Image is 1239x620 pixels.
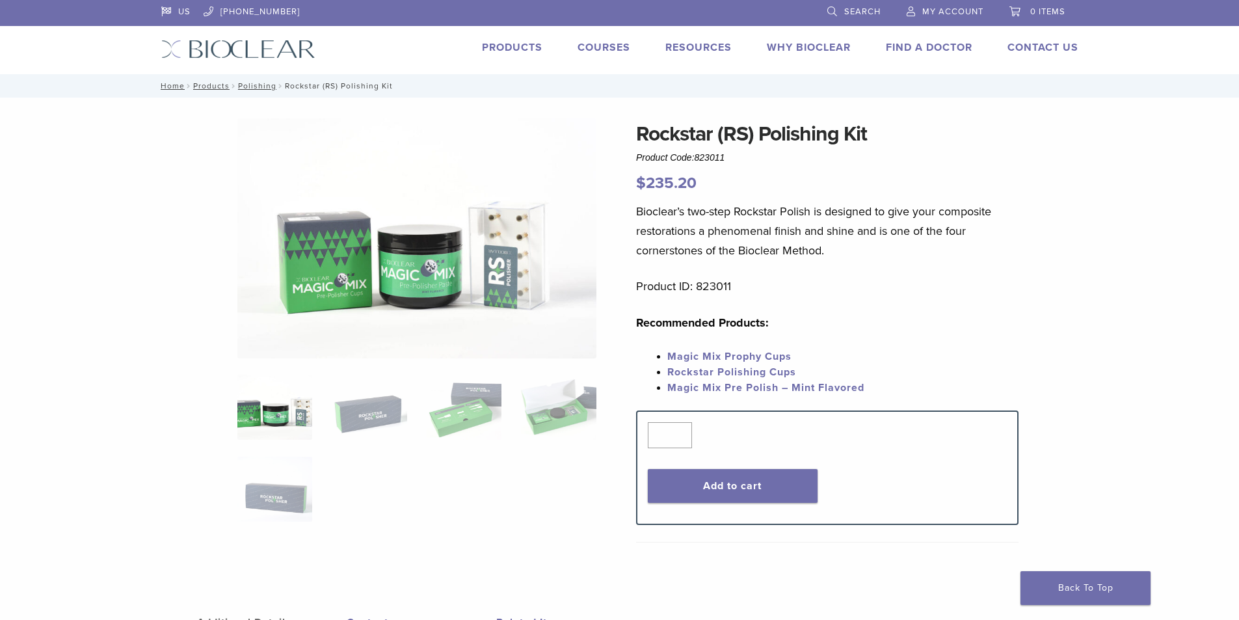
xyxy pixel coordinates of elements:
a: Contact Us [1007,41,1078,54]
span: $ [636,174,646,193]
span: 823011 [695,152,725,163]
span: My Account [922,7,983,17]
a: Courses [578,41,630,54]
a: Find A Doctor [886,41,972,54]
a: Products [193,81,230,90]
a: Resources [665,41,732,54]
img: DSC_6582-copy-324x324.jpg [237,375,312,440]
a: Why Bioclear [767,41,851,54]
span: / [230,83,238,89]
p: Product ID: 823011 [636,276,1019,296]
h1: Rockstar (RS) Polishing Kit [636,118,1019,150]
img: Bioclear [161,40,315,59]
span: 0 items [1030,7,1065,17]
a: Back To Top [1020,571,1151,605]
img: Rockstar (RS) Polishing Kit - Image 4 [521,375,596,440]
img: Rockstar (RS) Polishing Kit - Image 5 [237,457,312,522]
img: Rockstar (RS) Polishing Kit - Image 3 [427,375,501,440]
button: Add to cart [648,469,818,503]
span: / [276,83,285,89]
a: Magic Mix Prophy Cups [667,350,792,363]
a: Products [482,41,542,54]
a: Magic Mix Pre Polish – Mint Flavored [667,381,864,394]
strong: Recommended Products: [636,316,769,330]
p: Bioclear’s two-step Rockstar Polish is designed to give your composite restorations a phenomenal ... [636,202,1019,260]
nav: Rockstar (RS) Polishing Kit [152,74,1088,98]
a: Rockstar Polishing Cups [667,366,796,379]
img: Rockstar (RS) Polishing Kit - Image 2 [332,375,406,440]
span: Product Code: [636,152,725,163]
bdi: 235.20 [636,174,697,193]
span: Search [844,7,881,17]
a: Polishing [238,81,276,90]
span: / [185,83,193,89]
a: Home [157,81,185,90]
img: DSC_6582 copy [237,118,596,358]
